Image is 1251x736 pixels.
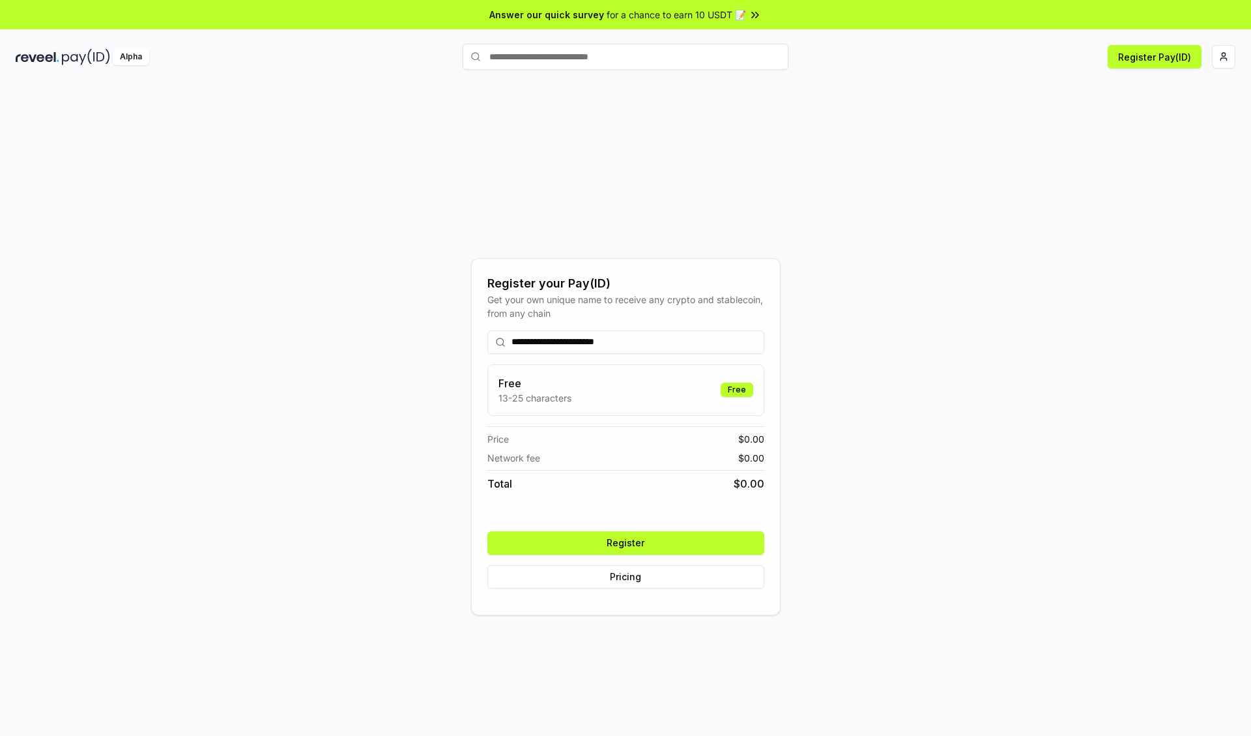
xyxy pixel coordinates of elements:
[1108,45,1201,68] button: Register Pay(ID)
[487,432,509,446] span: Price
[498,375,571,391] h3: Free
[738,432,764,446] span: $ 0.00
[113,49,149,65] div: Alpha
[16,49,59,65] img: reveel_dark
[721,383,753,397] div: Free
[487,293,764,320] div: Get your own unique name to receive any crypto and stablecoin, from any chain
[487,451,540,465] span: Network fee
[607,8,746,22] span: for a chance to earn 10 USDT 📝
[738,451,764,465] span: $ 0.00
[489,8,604,22] span: Answer our quick survey
[734,476,764,492] span: $ 0.00
[487,274,764,293] div: Register your Pay(ID)
[62,49,110,65] img: pay_id
[498,391,571,405] p: 13-25 characters
[487,531,764,555] button: Register
[487,476,512,492] span: Total
[487,565,764,589] button: Pricing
